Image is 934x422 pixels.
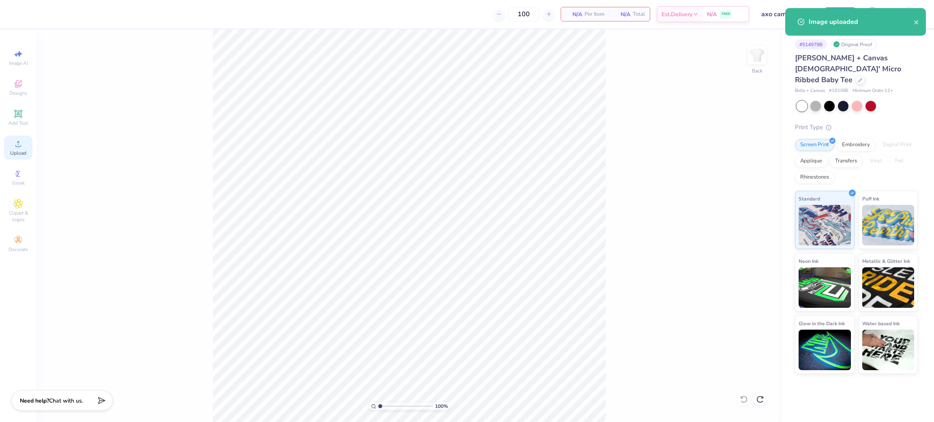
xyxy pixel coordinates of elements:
[10,150,26,156] span: Upload
[799,267,851,308] img: Neon Ink
[9,90,27,96] span: Designs
[862,257,910,265] span: Metallic & Glitter Ink
[795,171,834,183] div: Rhinestones
[722,11,730,17] span: FREE
[614,10,630,19] span: N/A
[799,205,851,245] img: Standard
[914,17,919,27] button: close
[752,67,763,75] div: Back
[799,319,845,328] span: Glow in the Dark Ink
[799,257,818,265] span: Neon Ink
[862,205,915,245] img: Puff Ink
[4,210,32,223] span: Clipart & logos
[862,330,915,370] img: Water based Ink
[49,397,83,405] span: Chat with us.
[862,319,900,328] span: Water based Ink
[862,267,915,308] img: Metallic & Glitter Ink
[865,155,887,167] div: Vinyl
[831,39,876,49] div: Original Proof
[749,47,765,63] img: Back
[585,10,604,19] span: Per Item
[9,246,28,253] span: Decorate
[435,403,448,410] span: 100 %
[20,397,49,405] strong: Need help?
[795,87,825,94] span: Bella + Canvas
[508,7,540,21] input: – –
[795,53,901,85] span: [PERSON_NAME] + Canvas [DEMOGRAPHIC_DATA]' Micro Ribbed Baby Tee
[830,155,862,167] div: Transfers
[799,194,820,203] span: Standard
[662,10,692,19] span: Est. Delivery
[795,139,834,151] div: Screen Print
[799,330,851,370] img: Glow in the Dark Ink
[9,120,28,126] span: Add Text
[755,6,815,22] input: Untitled Design
[12,180,25,186] span: Greek
[878,139,917,151] div: Digital Print
[633,10,645,19] span: Total
[795,155,827,167] div: Applique
[837,139,875,151] div: Embroidery
[890,155,909,167] div: Foil
[795,123,918,132] div: Print Type
[853,87,893,94] span: Minimum Order: 12 +
[862,194,879,203] span: Puff Ink
[795,39,827,49] div: # 514979B
[707,10,717,19] span: N/A
[829,87,848,94] span: # 1010BE
[566,10,582,19] span: N/A
[9,60,28,66] span: Image AI
[809,17,914,27] div: Image uploaded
